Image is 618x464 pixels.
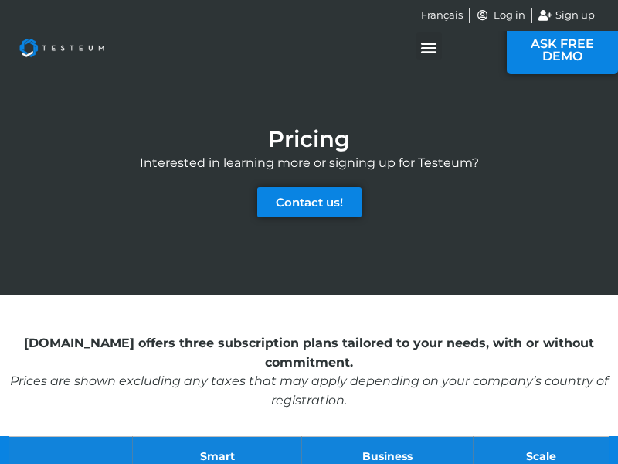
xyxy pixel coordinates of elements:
[538,8,596,23] a: Sign up
[530,38,595,63] span: ASK FREE DEMO
[268,128,350,150] h1: Pricing
[24,336,594,370] strong: [DOMAIN_NAME] offers three subscription plans tailored to your needs, with or without commitment.
[507,26,618,74] a: ASK FREE DEMO
[10,374,608,408] em: Prices are shown excluding any taxes that may apply depending on your company’s country of regist...
[276,196,343,208] span: Contact us!
[257,187,362,217] a: Contact us!
[476,8,525,23] a: Log in
[8,27,116,69] img: Testeum Logo - Application crowdtesting platform
[552,8,595,23] span: Sign up
[490,8,525,23] span: Log in
[421,8,463,23] a: Français
[416,32,442,60] div: Menu Toggle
